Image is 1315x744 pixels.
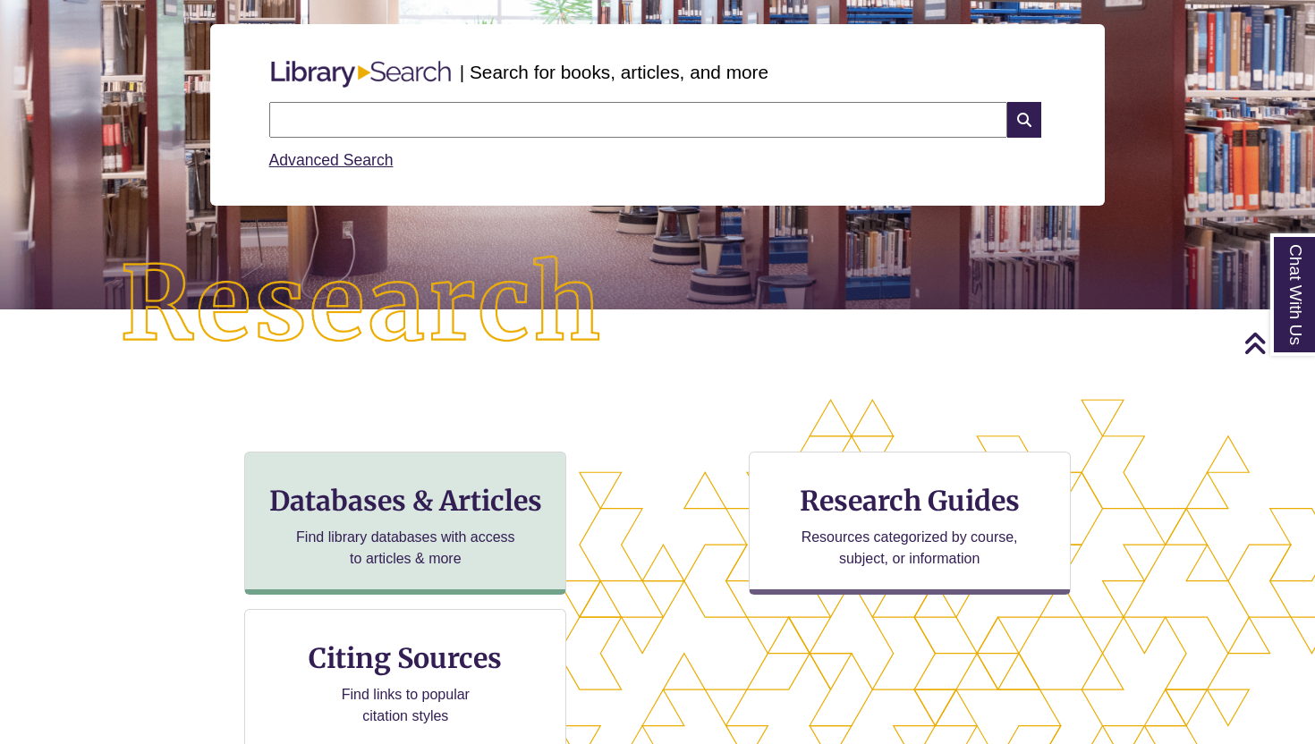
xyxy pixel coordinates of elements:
h3: Research Guides [764,484,1056,518]
a: Advanced Search [269,151,394,169]
a: Back to Top [1243,331,1311,355]
h3: Databases & Articles [259,484,551,518]
a: Research Guides Resources categorized by course, subject, or information [749,452,1071,595]
p: Find links to popular citation styles [318,684,493,727]
h3: Citing Sources [297,641,515,675]
a: Databases & Articles Find library databases with access to articles & more [244,452,566,595]
i: Search [1007,102,1041,138]
img: Libary Search [262,54,460,95]
p: Find library databases with access to articles & more [289,527,522,570]
p: | Search for books, articles, and more [460,58,768,86]
p: Resources categorized by course, subject, or information [793,527,1026,570]
img: Research [66,202,658,408]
